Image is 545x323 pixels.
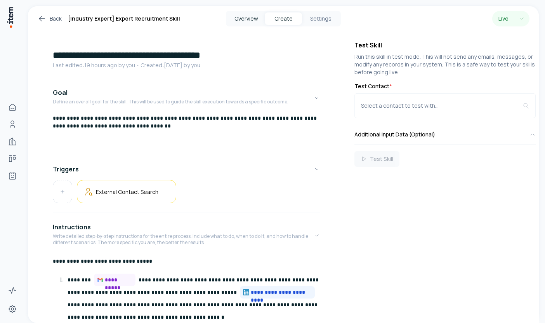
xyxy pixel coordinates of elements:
button: Additional Input Data (Optional) [354,124,536,145]
button: GoalDefine an overall goal for the skill. This will be used to guide the skill execution towards ... [53,82,320,114]
button: Overview [227,12,265,25]
a: Deals [5,151,20,166]
h4: Test Skill [354,40,536,50]
button: Triggers [53,158,320,180]
button: Create [265,12,302,25]
p: Write detailed step-by-step instructions for the entire process. Include what to do, when to do i... [53,233,314,246]
h4: Instructions [53,222,91,232]
a: Back [37,14,62,23]
a: People [5,117,20,132]
a: Activity [5,283,20,298]
img: Item Brain Logo [6,6,14,28]
div: Select a contact to test with... [361,102,523,110]
div: GoalDefine an overall goal for the skill. This will be used to guide the skill execution towards ... [53,114,320,152]
a: Home [5,100,20,115]
button: Settings [302,12,339,25]
h5: External Contact Search [96,188,158,196]
label: Test Contact [354,82,536,90]
button: InstructionsWrite detailed step-by-step instructions for the entire process. Include what to do, ... [53,216,320,255]
p: Run this skill in test mode. This will not send any emails, messages, or modify any records in yo... [354,53,536,76]
h4: Triggers [53,164,79,174]
a: Settings [5,301,20,317]
p: Last edited: 19 hours ago by you ・Created: [DATE] by you [53,61,320,69]
a: Agents [5,168,20,183]
h1: [Industry Expert] Expert Recruitment Skill [68,14,180,23]
a: Companies [5,134,20,149]
p: Define an overall goal for the skill. This will be used to guide the skill execution towards a sp... [53,99,288,105]
h4: Goal [53,88,68,97]
div: Triggers [53,180,320,210]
